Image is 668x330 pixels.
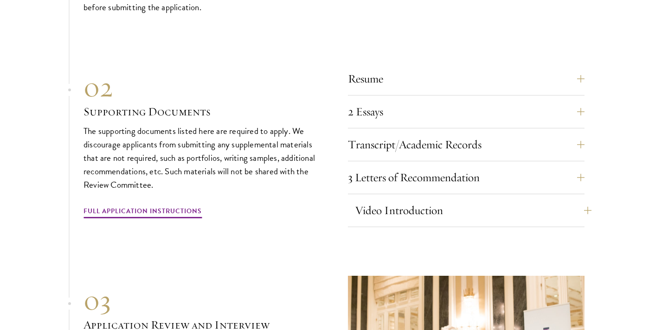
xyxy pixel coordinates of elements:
a: Full Application Instructions [83,205,202,220]
button: Video Introduction [355,199,591,222]
button: 3 Letters of Recommendation [348,166,584,189]
div: 03 [83,284,320,317]
button: Transcript/Academic Records [348,133,584,156]
p: The supporting documents listed here are required to apply. We discourage applicants from submitt... [83,124,320,191]
div: 02 [83,70,320,104]
button: 2 Essays [348,101,584,123]
h3: Supporting Documents [83,104,320,120]
button: Resume [348,68,584,90]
